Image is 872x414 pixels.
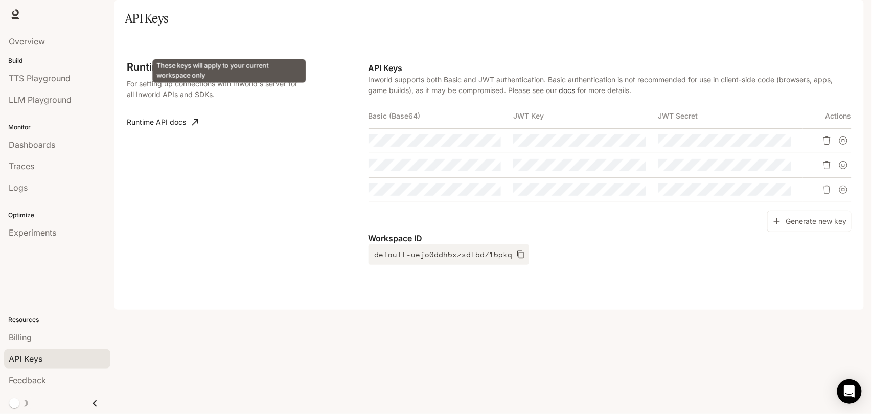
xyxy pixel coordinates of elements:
[819,132,835,149] button: Delete API key
[837,379,862,404] div: Open Intercom Messenger
[369,244,529,265] button: default-uejo0ddh5xzsdl5d715pkq
[369,62,852,74] p: API Keys
[513,104,658,128] th: JWT Key
[819,181,835,198] button: Delete API key
[658,104,804,128] th: JWT Secret
[767,211,852,233] button: Generate new key
[123,112,202,132] a: Runtime API docs
[835,157,852,173] button: Suspend API key
[835,132,852,149] button: Suspend API key
[152,59,306,83] div: These keys will apply to your current workspace only
[125,8,168,29] h1: API Keys
[127,62,186,72] h3: Runtime API
[835,181,852,198] button: Suspend API key
[819,157,835,173] button: Delete API key
[369,74,852,96] p: Inworld supports both Basic and JWT authentication. Basic authentication is not recommended for u...
[127,78,302,100] p: For setting up connections with Inworld's server for all Inworld APIs and SDKs.
[369,232,852,244] p: Workspace ID
[369,104,514,128] th: Basic (Base64)
[803,104,852,128] th: Actions
[559,86,576,95] a: docs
